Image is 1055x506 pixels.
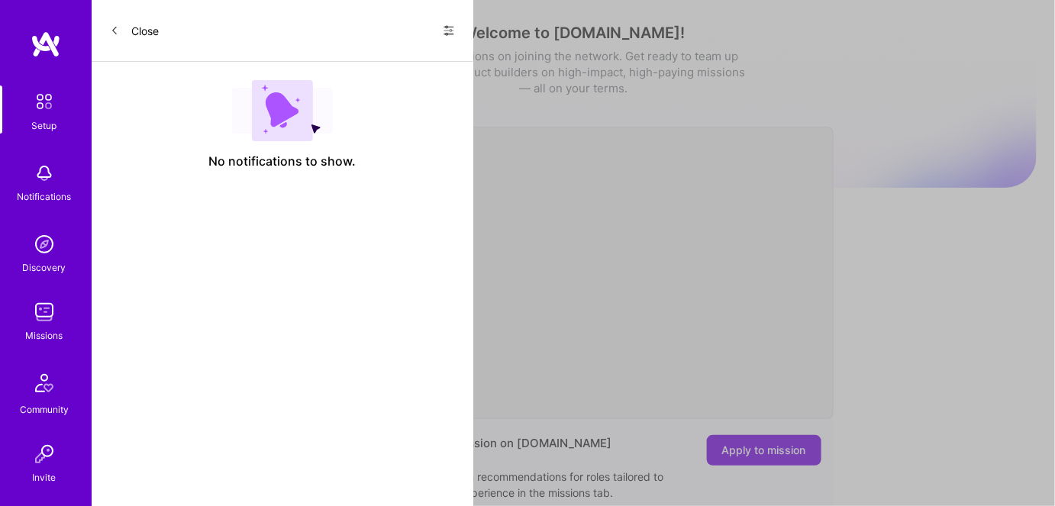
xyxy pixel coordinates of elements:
[26,327,63,343] div: Missions
[29,297,60,327] img: teamwork
[32,118,57,134] div: Setup
[29,439,60,469] img: Invite
[110,18,159,43] button: Close
[29,229,60,259] img: discovery
[29,158,60,189] img: bell
[31,31,61,58] img: logo
[28,85,60,118] img: setup
[232,80,333,141] img: empty
[209,153,357,169] span: No notifications to show.
[23,259,66,276] div: Discovery
[33,469,56,485] div: Invite
[18,189,72,205] div: Notifications
[26,365,63,401] img: Community
[20,401,69,417] div: Community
